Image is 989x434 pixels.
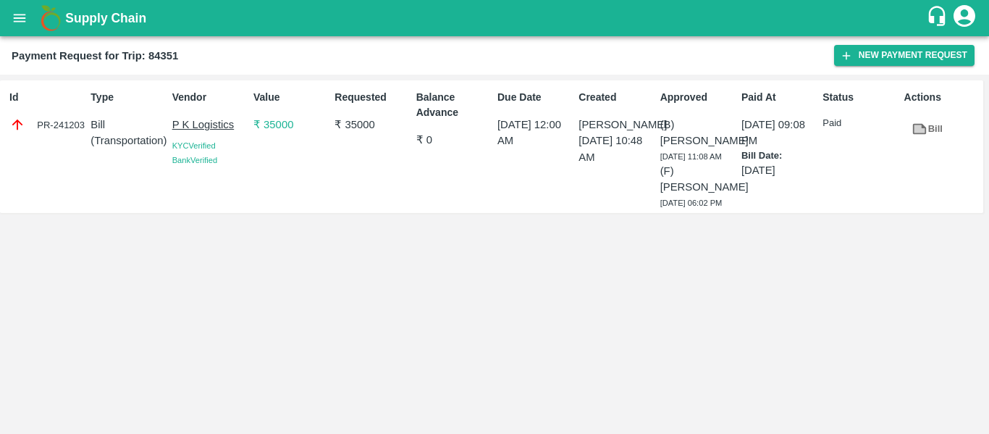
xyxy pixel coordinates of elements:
p: [PERSON_NAME] [578,117,654,133]
p: Value [253,90,329,105]
p: Bill Date: [741,149,817,163]
p: ₹ 0 [416,132,492,148]
b: Payment Request for Trip: 84351 [12,50,178,62]
p: [DATE] [741,162,817,178]
b: Supply Chain [65,11,146,25]
p: Status [822,90,898,105]
p: P K Logistics [172,117,248,133]
p: Paid At [741,90,817,105]
span: KYC Verified [172,141,216,150]
p: (F) [PERSON_NAME] [660,163,736,196]
p: Due Date [497,90,573,105]
p: (B) [PERSON_NAME] [660,117,736,149]
button: open drawer [3,1,36,35]
span: Bank Verified [172,156,217,164]
p: Vendor [172,90,248,105]
p: Type [91,90,166,105]
div: PR-241203 [9,117,85,133]
p: [DATE] 09:08 PM [741,117,817,149]
a: Bill [904,117,951,142]
a: Supply Chain [65,8,926,28]
p: Requested [334,90,410,105]
p: [DATE] 10:48 AM [578,133,654,165]
p: ₹ 35000 [334,117,410,133]
span: [DATE] 06:02 PM [660,199,723,207]
div: account of current user [951,3,977,33]
div: customer-support [926,5,951,31]
p: Actions [904,90,980,105]
button: New Payment Request [834,45,975,66]
span: [DATE] 11:08 AM [660,152,722,161]
img: logo [36,4,65,33]
p: Id [9,90,85,105]
p: Balance Advance [416,90,492,120]
p: Paid [822,117,898,130]
p: [DATE] 12:00 AM [497,117,573,149]
p: Bill [91,117,166,133]
p: ( Transportation ) [91,133,166,149]
p: ₹ 35000 [253,117,329,133]
p: Approved [660,90,736,105]
p: Created [578,90,654,105]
